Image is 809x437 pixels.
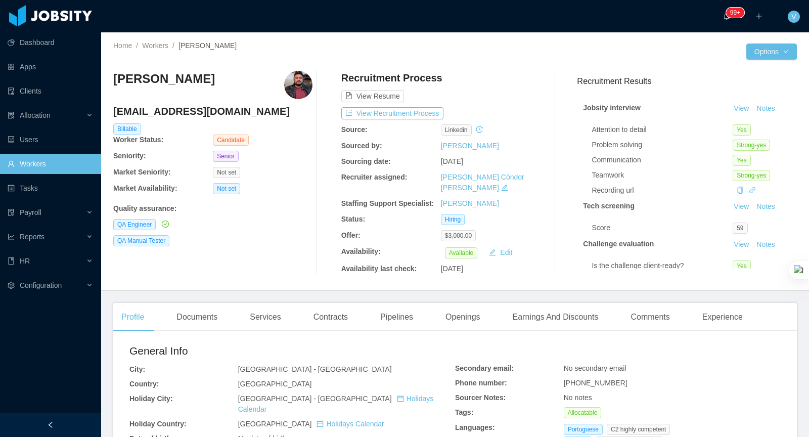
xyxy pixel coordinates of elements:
[733,170,770,181] span: Strong-yes
[737,185,744,196] div: Copy
[749,187,756,194] i: icon: link
[607,424,670,435] span: C2 highly competent
[113,123,141,135] span: Billable
[8,154,93,174] a: icon: userWorkers
[485,246,516,258] button: icon: editEdit
[8,81,93,101] a: icon: auditClients
[20,208,41,216] span: Payroll
[284,71,312,99] img: a93fac95-53ba-411a-baa9-7b30e2e939ec_68b1e24a1aa13-400w.png
[622,303,678,331] div: Comments
[441,142,499,150] a: [PERSON_NAME]
[341,107,443,119] button: icon: exportView Recruitment Process
[755,13,762,20] i: icon: plus
[455,423,495,431] b: Languages:
[455,379,507,387] b: Phone number:
[8,178,93,198] a: icon: profileTasks
[113,204,176,212] b: Quality assurance :
[213,151,239,162] span: Senior
[583,240,654,248] strong: Challenge evaluation
[178,41,237,50] span: [PERSON_NAME]
[129,420,187,428] b: Holiday Country:
[564,364,626,372] span: No secondary email
[8,209,15,216] i: icon: file-protect
[113,71,215,87] h3: [PERSON_NAME]
[564,394,592,402] span: No notes
[341,247,381,255] b: Availability:
[455,364,514,372] b: Secondary email:
[172,41,174,50] span: /
[592,124,733,135] div: Attention to detail
[113,168,171,176] b: Market Seniority:
[341,215,365,223] b: Status:
[592,155,733,165] div: Communication
[305,303,356,331] div: Contracts
[455,394,506,402] b: Sourcer Notes:
[441,214,465,225] span: Hiring
[791,11,796,23] span: V
[441,230,476,241] span: $3,000.00
[441,157,463,165] span: [DATE]
[8,282,15,289] i: icon: setting
[341,173,408,181] b: Recruiter assigned:
[476,126,483,133] i: icon: history
[20,111,51,119] span: Allocation
[441,265,463,273] span: [DATE]
[341,92,404,100] a: icon: file-textView Resume
[752,103,779,115] button: Notes
[8,257,15,265] i: icon: book
[733,260,751,272] span: Yes
[213,167,240,178] span: Not set
[129,380,159,388] b: Country:
[142,41,168,50] a: Workers
[730,104,752,112] a: View
[746,43,797,60] button: Optionsicon: down
[583,104,641,112] strong: Jobsity interview
[8,129,93,150] a: icon: robotUsers
[733,124,751,136] span: Yes
[113,303,152,331] div: Profile
[162,221,169,228] i: icon: check-circle
[20,257,30,265] span: HR
[8,112,15,119] i: icon: solution
[730,202,752,210] a: View
[341,231,361,239] b: Offer:
[564,379,627,387] span: [PHONE_NUMBER]
[752,239,779,251] button: Notes
[441,199,499,207] a: [PERSON_NAME]
[113,41,132,50] a: Home
[341,157,391,165] b: Sourcing date:
[113,219,156,230] span: QA Engineer
[749,186,756,194] a: icon: link
[592,260,733,271] div: Is the challenge client-ready?
[113,152,146,160] b: Seniority:
[238,420,384,428] span: [GEOGRAPHIC_DATA]
[592,185,733,196] div: Recording url
[8,32,93,53] a: icon: pie-chartDashboard
[317,420,384,428] a: icon: calendarHolidays Calendar
[752,201,779,213] button: Notes
[113,104,312,118] h4: [EMAIL_ADDRESS][DOMAIN_NAME]
[8,57,93,77] a: icon: appstoreApps
[694,303,751,331] div: Experience
[723,13,730,20] i: icon: bell
[341,199,434,207] b: Staffing Support Specialist:
[730,240,752,248] a: View
[113,136,163,144] b: Worker Status:
[441,124,472,136] span: linkedin
[242,303,289,331] div: Services
[564,407,602,418] span: Allocatable
[372,303,421,331] div: Pipelines
[213,183,240,194] span: Not set
[501,184,508,191] i: icon: edit
[168,303,226,331] div: Documents
[20,233,44,241] span: Reports
[564,424,603,435] span: Portuguese
[726,8,744,18] sup: 912
[113,184,177,192] b: Market Availability:
[113,235,169,246] span: QA Manual Tester
[129,343,455,359] h2: General Info
[592,170,733,181] div: Teamwork
[733,140,770,151] span: Strong-yes
[129,365,145,373] b: City:
[129,395,173,403] b: Holiday City:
